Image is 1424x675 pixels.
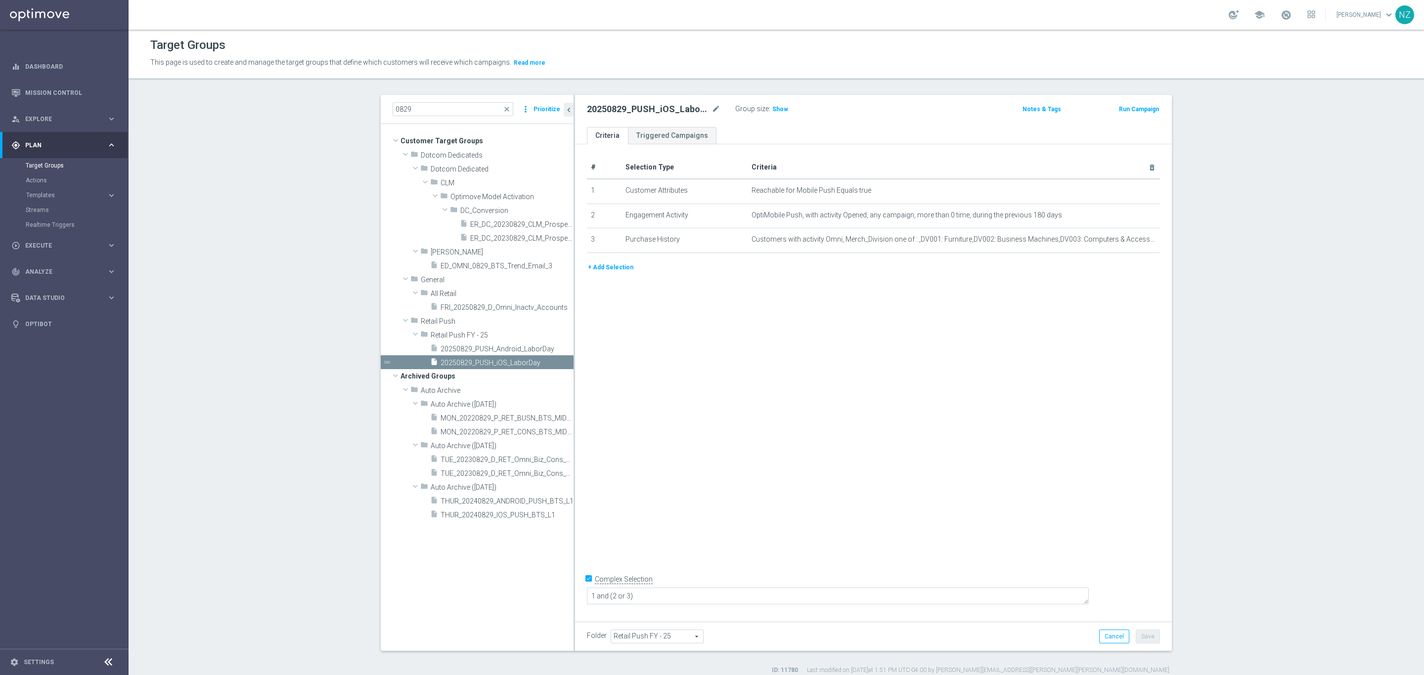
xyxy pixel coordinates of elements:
button: chevron_left [564,103,574,117]
i: folder [410,385,418,397]
label: ID: 11780 [772,666,798,675]
label: Folder [587,632,607,640]
span: Johnny [431,248,574,256]
span: Reachable for Mobile Push Equals true [752,186,871,195]
h2: 20250829_PUSH_iOS_LaborDay [587,103,710,115]
i: equalizer [11,62,20,71]
i: insert_drive_file [430,427,438,438]
button: Save [1136,630,1160,643]
a: Streams [26,206,103,214]
i: lightbulb [11,320,20,329]
span: CLM [441,179,574,187]
div: Plan [11,141,107,150]
a: Target Groups [26,162,103,169]
i: folder [420,164,428,175]
a: Realtime Triggers [26,221,103,229]
i: folder [410,316,418,328]
span: All Retail [431,290,574,298]
label: Complex Selection [595,575,653,584]
i: play_circle_outline [11,241,20,250]
i: keyboard_arrow_right [107,293,116,302]
span: MON_20220829_P_RET_BUSN_BTS_MIDLATEMARKETS [441,414,574,422]
button: + Add Selection [587,262,634,273]
label: Last modified on [DATE] at 1:51 PM UTC-04:00 by [PERSON_NAME][EMAIL_ADDRESS][PERSON_NAME][PERSON_... [807,666,1169,675]
button: play_circle_outline Execute keyboard_arrow_right [11,242,117,250]
i: keyboard_arrow_right [107,114,116,124]
span: ED_OMNI_0829_BTS_Trend_Email_3 [441,262,574,270]
i: keyboard_arrow_right [107,241,116,250]
span: Execute [25,243,107,249]
div: lightbulb Optibot [11,320,117,328]
span: Templates [26,192,97,198]
span: THUR_20240829_ANDROID_PUSH_BTS_L1 [441,497,574,506]
i: folder [430,178,438,189]
button: Mission Control [11,89,117,97]
span: 20250829_PUSH_iOS_LaborDay [441,359,574,367]
div: Data Studio [11,294,107,302]
th: Selection Type [622,156,748,179]
i: keyboard_arrow_right [107,140,116,150]
i: folder [420,441,428,452]
td: 3 [587,228,622,253]
div: Optibot [11,311,116,337]
i: insert_drive_file [430,468,438,480]
button: Data Studio keyboard_arrow_right [11,294,117,302]
td: Customer Attributes [622,179,748,204]
i: insert_drive_file [430,358,438,369]
button: person_search Explore keyboard_arrow_right [11,115,117,123]
a: [PERSON_NAME]keyboard_arrow_down [1335,7,1395,22]
i: folder [450,206,458,217]
i: folder [420,247,428,258]
span: Retail Push [421,317,574,326]
button: Templates keyboard_arrow_right [26,191,117,199]
div: Templates [26,192,107,198]
div: Explore [11,115,107,124]
span: keyboard_arrow_down [1383,9,1394,20]
div: Templates [26,188,128,203]
span: ER_DC_20230829_CLM_ProspectConversion_T1 [470,220,574,229]
span: General [421,276,574,284]
span: Retail Push FY - 25 [431,331,574,339]
a: Dashboard [25,53,116,80]
span: Analyze [25,269,107,275]
h1: Target Groups [150,38,225,52]
div: Dashboard [11,53,116,80]
span: Auto Archive [421,386,574,395]
span: This page is used to create and manage the target groups that define which customers will receive... [150,58,511,66]
span: Customers with activity Omni, Merch_Division one of : ,DV001: Furniture,DV002: Business Machines,... [752,235,1157,244]
span: Customer Target Groups [400,134,574,148]
i: folder [410,275,418,286]
i: insert_drive_file [430,455,438,466]
span: Show [772,106,788,113]
span: Optimove Model Activation [450,193,574,201]
span: Criteria [752,163,777,171]
span: TUE_20230829_D_RET_Omni_Biz_Cons_SanDiego [441,469,574,478]
td: 2 [587,204,622,228]
button: gps_fixed Plan keyboard_arrow_right [11,141,117,149]
i: folder [420,289,428,300]
td: 1 [587,179,622,204]
i: folder [410,150,418,162]
a: Optibot [25,311,116,337]
button: track_changes Analyze keyboard_arrow_right [11,268,117,276]
a: Mission Control [25,80,116,106]
div: Actions [26,173,128,188]
span: school [1254,9,1265,20]
div: Target Groups [26,158,128,173]
i: folder [440,192,448,203]
span: Auto Archive (2024-11-28) [431,483,574,492]
div: Streams [26,203,128,217]
span: TUE_20230829_D_RET_Omni_Biz_Cons_Nashville [441,456,574,464]
i: keyboard_arrow_right [107,267,116,276]
span: Dotcom Dedicateds [421,151,574,160]
button: equalizer Dashboard [11,63,117,71]
a: Triggered Campaigns [628,127,716,144]
i: settings [10,658,19,667]
button: Read more [513,57,546,68]
span: Archived Groups [400,369,574,383]
span: Dotcom Dedicated [431,165,574,173]
span: MON_20220829_P_RET_CONS_BTS_MIDLATEMARKETS [441,428,574,436]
